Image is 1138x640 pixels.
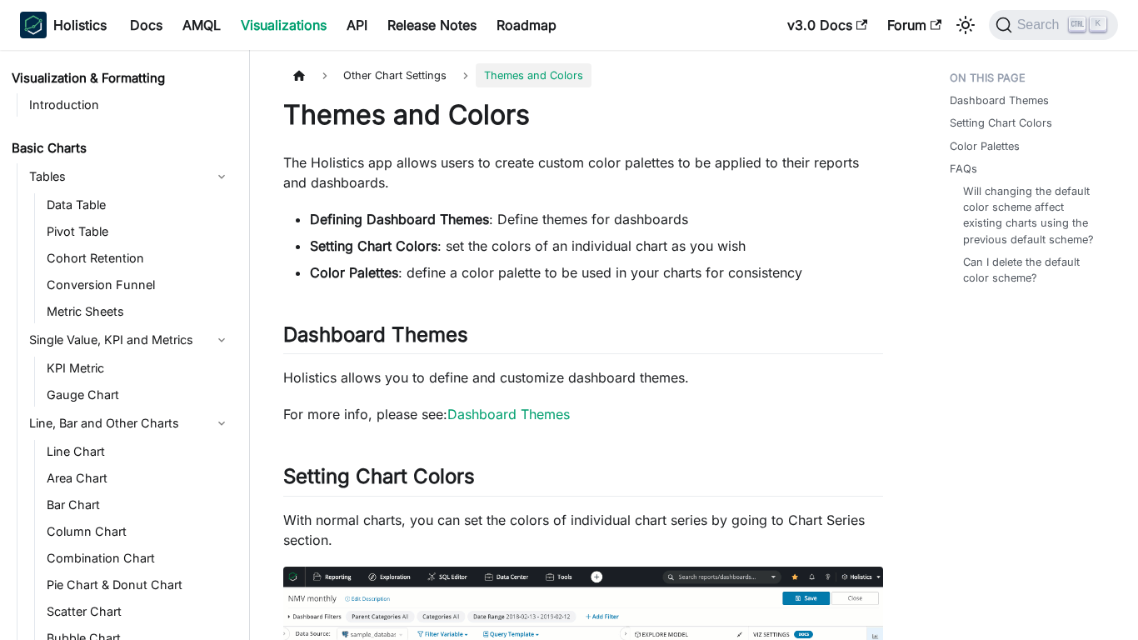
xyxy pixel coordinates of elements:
[1090,17,1106,32] kbd: K
[53,15,107,35] b: Holistics
[877,12,951,38] a: Forum
[310,264,398,281] strong: Color Palettes
[963,183,1106,247] a: Will changing the default color scheme affect existing charts using the previous default scheme?
[172,12,231,38] a: AMQL
[42,300,235,323] a: Metric Sheets
[20,12,47,38] img: Holistics
[42,357,235,380] a: KPI Metric
[950,138,1020,154] a: Color Palettes
[310,236,883,256] li: : set the colors of an individual chart as you wish
[42,520,235,543] a: Column Chart
[24,410,235,437] a: Line, Bar and Other Charts
[42,273,235,297] a: Conversion Funnel
[310,211,489,227] strong: Defining Dashboard Themes
[231,12,337,38] a: Visualizations
[950,161,977,177] a: FAQs
[283,152,883,192] p: The Holistics app allows users to create custom color palettes to be applied to their reports and...
[283,63,883,87] nav: Breadcrumbs
[950,115,1052,131] a: Setting Chart Colors
[42,573,235,597] a: Pie Chart & Donut Chart
[42,547,235,570] a: Combination Chart
[42,383,235,407] a: Gauge Chart
[963,254,1106,286] a: Can I delete the default color scheme?
[310,237,437,254] strong: Setting Chart Colors
[447,406,570,422] a: Dashboard Themes
[310,209,883,229] li: : Define themes for dashboards
[7,67,235,90] a: Visualization & Formatting
[310,262,883,282] li: : define a color palette to be used in your charts for consistency
[283,367,883,387] p: Holistics allows you to define and customize dashboard themes.
[24,327,235,353] a: Single Value, KPI and Metrics
[283,322,883,354] h2: Dashboard Themes
[283,510,883,550] p: With normal charts, you can set the colors of individual chart series by going to Chart Series se...
[42,493,235,517] a: Bar Chart
[476,63,591,87] span: Themes and Colors
[377,12,487,38] a: Release Notes
[42,220,235,243] a: Pivot Table
[283,404,883,424] p: For more info, please see:
[1012,17,1070,32] span: Search
[950,92,1049,108] a: Dashboard Themes
[42,467,235,490] a: Area Chart
[777,12,877,38] a: v3.0 Docs
[337,12,377,38] a: API
[7,137,235,160] a: Basic Charts
[283,464,883,496] h2: Setting Chart Colors
[952,12,979,38] button: Switch between dark and light mode (currently light mode)
[283,98,883,132] h1: Themes and Colors
[42,193,235,217] a: Data Table
[20,12,107,38] a: HolisticsHolistics
[42,247,235,270] a: Cohort Retention
[24,93,235,117] a: Introduction
[283,63,315,87] a: Home page
[487,12,567,38] a: Roadmap
[335,63,455,87] span: Other Chart Settings
[120,12,172,38] a: Docs
[24,163,235,190] a: Tables
[42,600,235,623] a: Scatter Chart
[42,440,235,463] a: Line Chart
[989,10,1118,40] button: Search (Ctrl+K)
